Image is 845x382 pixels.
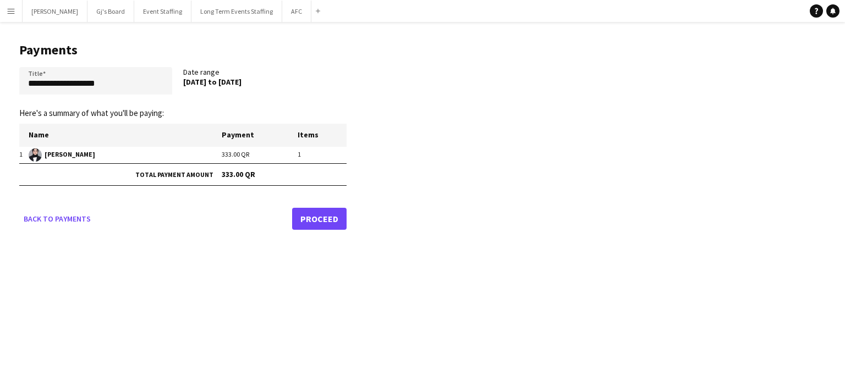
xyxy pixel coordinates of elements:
td: Total payment amount [19,163,222,185]
td: 333.00 QR [222,146,298,163]
td: 1 [298,146,347,163]
p: Here's a summary of what you'll be paying: [19,108,347,118]
span: [PERSON_NAME] [29,148,221,162]
td: 1 [19,146,29,163]
div: Date range [183,67,347,99]
a: Proceed [292,208,347,230]
button: Event Staffing [134,1,191,22]
button: Long Term Events Staffing [191,1,282,22]
button: [PERSON_NAME] [23,1,87,22]
button: AFC [282,1,311,22]
h1: Payments [19,42,347,58]
th: Name [29,124,221,146]
th: Payment [222,124,298,146]
div: [DATE] to [DATE] [183,77,336,87]
a: Back to payments [19,208,95,230]
button: Gj's Board [87,1,134,22]
th: Items [298,124,347,146]
td: 333.00 QR [222,163,347,185]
